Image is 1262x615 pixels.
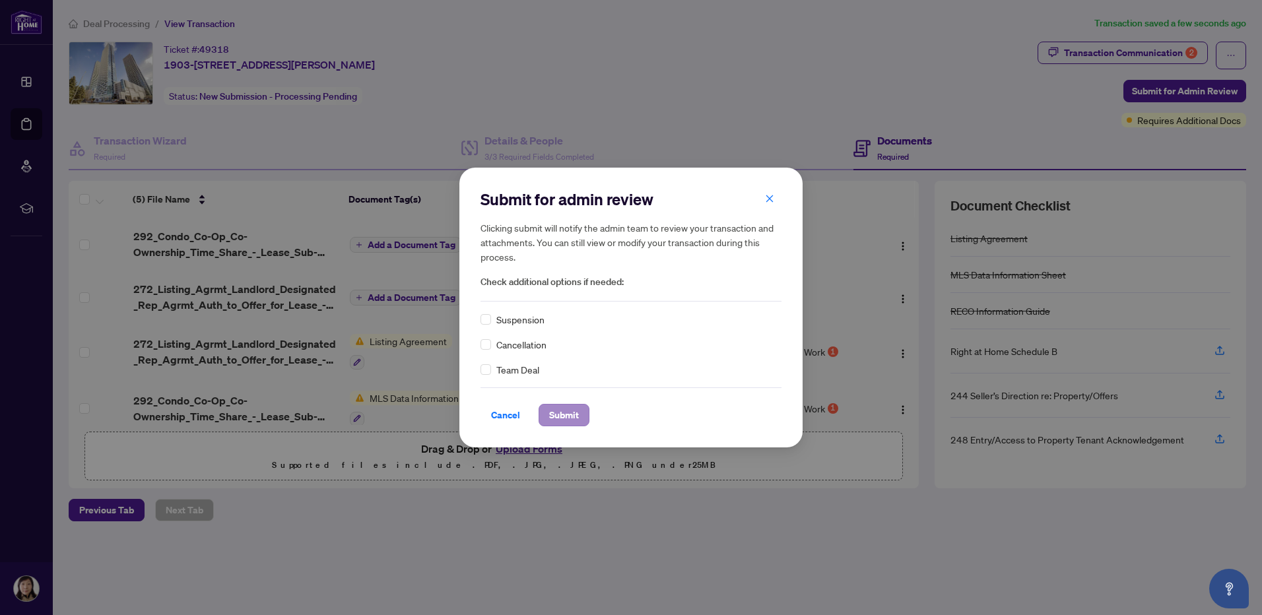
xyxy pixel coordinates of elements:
[496,362,539,377] span: Team Deal
[496,312,545,327] span: Suspension
[481,275,781,290] span: Check additional options if needed:
[549,405,579,426] span: Submit
[481,404,531,426] button: Cancel
[539,404,589,426] button: Submit
[765,194,774,203] span: close
[481,189,781,210] h2: Submit for admin review
[491,405,520,426] span: Cancel
[481,220,781,264] h5: Clicking submit will notify the admin team to review your transaction and attachments. You can st...
[496,337,547,352] span: Cancellation
[1209,569,1249,608] button: Open asap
